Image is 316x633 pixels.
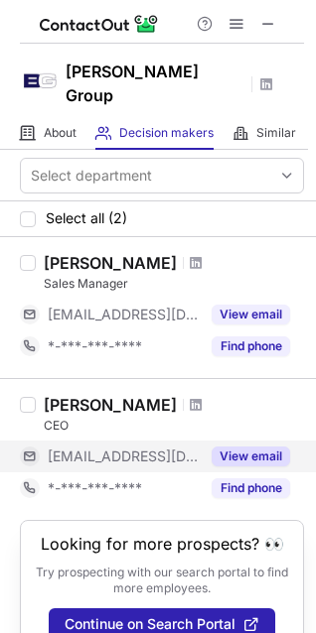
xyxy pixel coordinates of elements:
button: Reveal Button [212,478,290,498]
button: Reveal Button [212,336,290,356]
button: Reveal Button [212,305,290,324]
img: ContactOut v5.3.10 [40,12,159,36]
span: [EMAIL_ADDRESS][DOMAIN_NAME] [48,447,200,465]
header: Looking for more prospects? 👀 [41,535,284,553]
div: [PERSON_NAME] [44,395,177,415]
span: Continue on Search Portal [65,616,236,632]
h1: [PERSON_NAME] Group [66,60,244,107]
span: Similar [256,125,296,141]
span: Select all (2) [46,210,127,226]
span: About [44,125,77,141]
img: 01ff70c4c7e7fe8dc2faec0b8a125595 [20,61,60,100]
div: Sales Manager [44,275,304,293]
div: [PERSON_NAME] [44,253,177,273]
span: Decision makers [119,125,214,141]
span: [EMAIL_ADDRESS][DOMAIN_NAME] [48,306,200,323]
div: CEO [44,417,304,435]
p: Try prospecting with our search portal to find more employees. [35,565,289,596]
div: Select department [31,166,152,186]
button: Reveal Button [212,446,290,466]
